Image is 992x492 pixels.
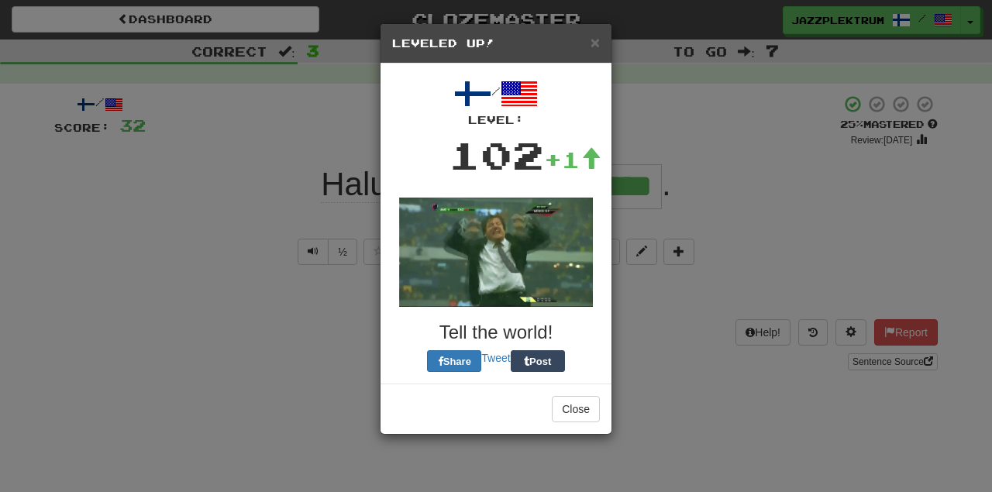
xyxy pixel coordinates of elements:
[552,396,600,422] button: Close
[591,33,600,51] span: ×
[392,322,600,342] h3: Tell the world!
[481,352,510,364] a: Tweet
[449,128,544,182] div: 102
[544,144,601,175] div: +1
[591,34,600,50] button: Close
[427,350,481,372] button: Share
[392,112,600,128] div: Level:
[511,350,565,372] button: Post
[392,75,600,128] div: /
[399,198,593,307] img: soccer-coach-2-a9306edb2ed3f6953285996bb4238f2040b39cbea5cfbac61ac5b5c8179d3151.gif
[392,36,600,51] h5: Leveled Up!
